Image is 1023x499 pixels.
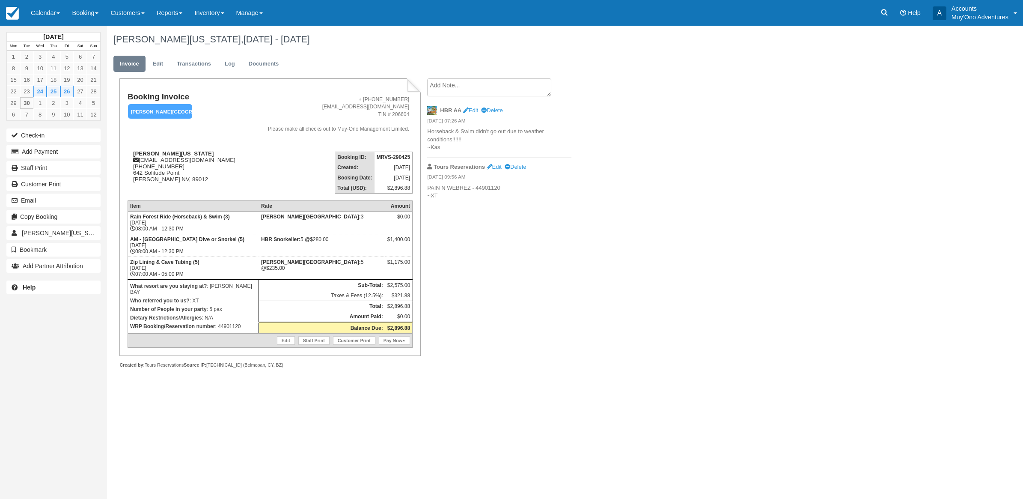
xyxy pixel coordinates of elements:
[33,109,47,120] a: 8
[385,301,413,311] td: $2,896.88
[128,93,248,102] h1: Booking Invoice
[130,315,202,321] strong: Dietary Restrictions/Allergies
[20,86,33,97] a: 23
[60,42,74,51] th: Fri
[375,162,413,173] td: [DATE]
[20,97,33,109] a: 30
[266,265,285,271] span: $235.00
[6,194,101,207] button: Email
[385,200,413,211] th: Amount
[259,257,385,279] td: 5 @
[7,42,20,51] th: Mon
[87,63,100,74] a: 14
[113,56,146,72] a: Invoice
[119,362,420,368] div: Tours Reservations [TECHNICAL_ID] (Belmopan, CY, BZ)
[47,42,60,51] th: Thu
[130,306,207,312] strong: Number of People in your party
[259,211,385,234] td: 3
[7,51,20,63] a: 1
[128,200,259,211] th: Item
[128,211,259,234] td: [DATE] 08:00 AM - 12:30 PM
[119,362,145,368] strong: Created by:
[87,97,100,109] a: 5
[128,104,189,120] a: [PERSON_NAME][GEOGRAPHIC_DATA]
[74,74,87,86] a: 20
[6,281,101,294] a: Help
[335,183,375,194] th: Total (USD):
[6,177,101,191] a: Customer Print
[933,6,946,20] div: A
[6,243,101,257] button: Bookmark
[6,226,101,240] a: [PERSON_NAME][US_STATE]
[427,117,571,127] em: [DATE] 07:26 AM
[333,336,375,345] a: Customer Print
[47,74,60,86] a: 18
[387,214,410,227] div: $0.00
[130,259,199,265] strong: Zip Lining & Cave Tubing (5)
[33,86,47,97] a: 24
[47,63,60,74] a: 11
[130,214,230,220] strong: Rain Forest Ride (Horseback) & Swim (3)
[908,9,921,16] span: Help
[74,42,87,51] th: Sat
[47,109,60,120] a: 9
[130,283,207,289] strong: What resort are you staying at?
[261,259,361,265] strong: Hopkins Bay Resort
[130,314,256,322] p: : N/A
[6,145,101,158] button: Add Payment
[60,74,74,86] a: 19
[170,56,217,72] a: Transactions
[277,336,295,345] a: Edit
[20,109,33,120] a: 7
[60,109,74,120] a: 10
[133,150,214,157] strong: [PERSON_NAME][US_STATE]
[375,183,413,194] td: $2,896.88
[259,234,385,257] td: 5 @
[47,86,60,97] a: 25
[427,184,571,200] p: PAIN N WEBREZ - 44901120 ~XT
[130,305,256,314] p: : 5 pax
[22,230,104,236] span: [PERSON_NAME][US_STATE]
[385,311,413,323] td: $0.00
[385,290,413,301] td: $321.88
[387,325,410,331] strong: $2,896.88
[184,362,206,368] strong: Source IP:
[440,107,461,114] strong: HBR AA
[7,109,20,120] a: 6
[130,236,244,242] strong: AM - [GEOGRAPHIC_DATA] Dive or Snorkel (5)
[87,74,100,86] a: 21
[335,173,375,183] th: Booking Date:
[505,164,526,170] a: Delete
[261,236,300,242] strong: HBR Snorkeller
[434,164,485,170] strong: Tours Reservations
[6,128,101,142] button: Check-in
[47,97,60,109] a: 2
[87,86,100,97] a: 28
[481,107,503,114] a: Delete
[335,152,375,162] th: Booking ID:
[259,200,385,211] th: Rate
[128,150,248,193] div: [EMAIL_ADDRESS][DOMAIN_NAME] [PHONE_NUMBER] 642 Solitude Point [PERSON_NAME] NV, 89012
[87,109,100,120] a: 12
[6,259,101,273] button: Add Partner Attribution
[33,51,47,63] a: 3
[259,322,385,333] th: Balance Due:
[218,56,241,72] a: Log
[7,97,20,109] a: 29
[377,154,410,160] strong: MRVS-290425
[113,34,868,45] h1: [PERSON_NAME][US_STATE],
[74,97,87,109] a: 4
[33,42,47,51] th: Wed
[298,336,330,345] a: Staff Print
[387,259,410,272] div: $1,175.00
[20,51,33,63] a: 2
[6,210,101,224] button: Copy Booking
[259,301,385,311] th: Total:
[60,51,74,63] a: 5
[242,56,285,72] a: Documents
[74,109,87,120] a: 11
[128,257,259,279] td: [DATE] 07:00 AM - 05:00 PM
[130,298,190,304] strong: Who referred you to us?
[33,74,47,86] a: 17
[379,336,410,345] a: Pay Now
